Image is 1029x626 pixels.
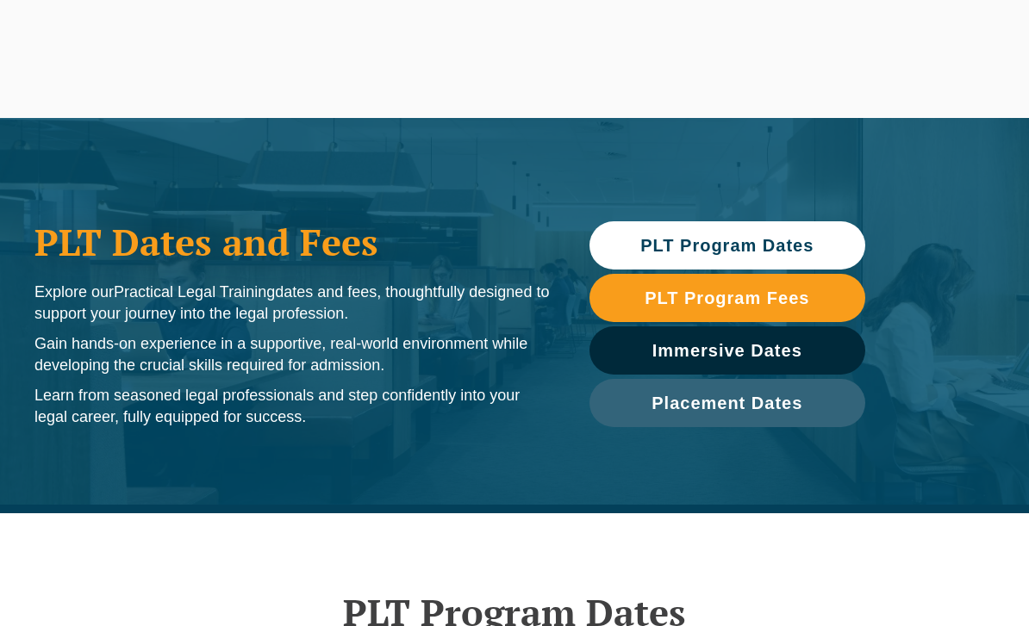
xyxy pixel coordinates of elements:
[589,221,865,270] a: PLT Program Dates
[589,326,865,375] a: Immersive Dates
[34,333,555,376] p: Gain hands-on experience in a supportive, real-world environment while developing the crucial ski...
[640,237,814,254] span: PLT Program Dates
[645,289,809,307] span: PLT Program Fees
[652,394,802,412] span: Placement Dates
[34,282,555,325] p: Explore our dates and fees, thoughtfully designed to support your journey into the legal profession.
[652,342,802,359] span: Immersive Dates
[114,283,275,301] span: Practical Legal Training
[589,274,865,322] a: PLT Program Fees
[589,379,865,427] a: Placement Dates
[34,220,555,263] h1: PLT Dates and Fees
[34,385,555,428] p: Learn from seasoned legal professionals and step confidently into your legal career, fully equipp...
